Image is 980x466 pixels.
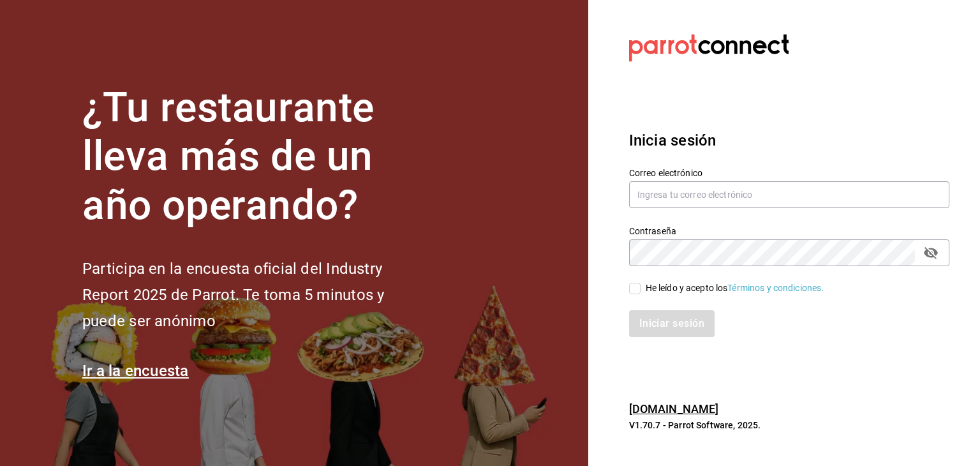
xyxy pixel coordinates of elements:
a: [DOMAIN_NAME] [629,402,719,416]
h2: Participa en la encuesta oficial del Industry Report 2025 de Parrot. Te toma 5 minutos y puede se... [82,256,427,334]
a: Términos y condiciones. [727,283,824,293]
h3: Inicia sesión [629,129,949,152]
p: V1.70.7 - Parrot Software, 2025. [629,419,949,432]
div: He leído y acepto los [646,282,824,295]
button: passwordField [920,242,942,264]
h1: ¿Tu restaurante lleva más de un año operando? [82,84,427,230]
a: Ir a la encuesta [82,362,189,380]
label: Contraseña [629,226,949,235]
input: Ingresa tu correo electrónico [629,181,949,208]
label: Correo electrónico [629,168,949,177]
